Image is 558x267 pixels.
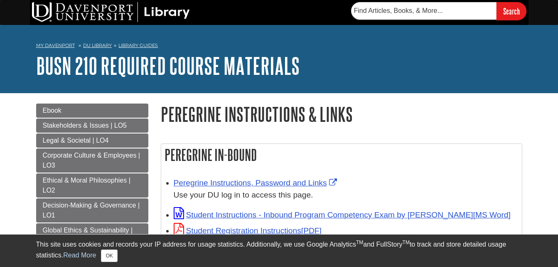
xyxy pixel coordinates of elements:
span: Decision-Making & Governance | LO1 [43,202,140,219]
a: Legal & Societal | LO4 [36,133,148,148]
nav: breadcrumb [36,40,522,53]
a: Ebook [36,104,148,118]
span: Global Ethics & Sustainability | LO1 [43,227,133,244]
a: Corporate Culture & Employees | LO3 [36,148,148,173]
span: Ethical & Moral Philosophies | LO2 [43,177,130,194]
a: Global Ethics & Sustainability | LO1 [36,223,148,247]
a: Stakeholders & Issues | LO5 [36,119,148,133]
a: Ethical & Moral Philosophies | LO2 [36,173,148,198]
a: BUSN 210 Required Course Materials [36,53,300,79]
h2: Peregrine In-Bound [161,144,522,166]
span: Corporate Culture & Employees | LO3 [43,152,140,169]
div: Use your DU log in to access this page. [174,189,518,201]
input: Find Articles, Books, & More... [351,2,497,20]
a: Read More [63,252,96,259]
input: Search [497,2,526,20]
a: Link opens in new window [174,210,511,219]
a: Library Guides [118,42,158,48]
a: DU Library [83,42,112,48]
a: Decision-Making & Governance | LO1 [36,198,148,222]
button: Close [101,250,117,262]
img: DU Library [32,2,190,22]
span: Ebook [43,107,61,114]
a: Link opens in new window [174,178,339,187]
span: Stakeholders & Issues | LO5 [43,122,127,129]
span: Legal & Societal | LO4 [43,137,109,144]
a: My Davenport [36,42,75,49]
div: This site uses cookies and records your IP address for usage statistics. Additionally, we use Goo... [36,240,522,262]
a: Link opens in new window [174,226,322,235]
sup: TM [356,240,363,245]
form: Searches DU Library's articles, books, and more [351,2,526,20]
sup: TM [403,240,410,245]
h1: Peregrine Instructions & Links [161,104,522,125]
